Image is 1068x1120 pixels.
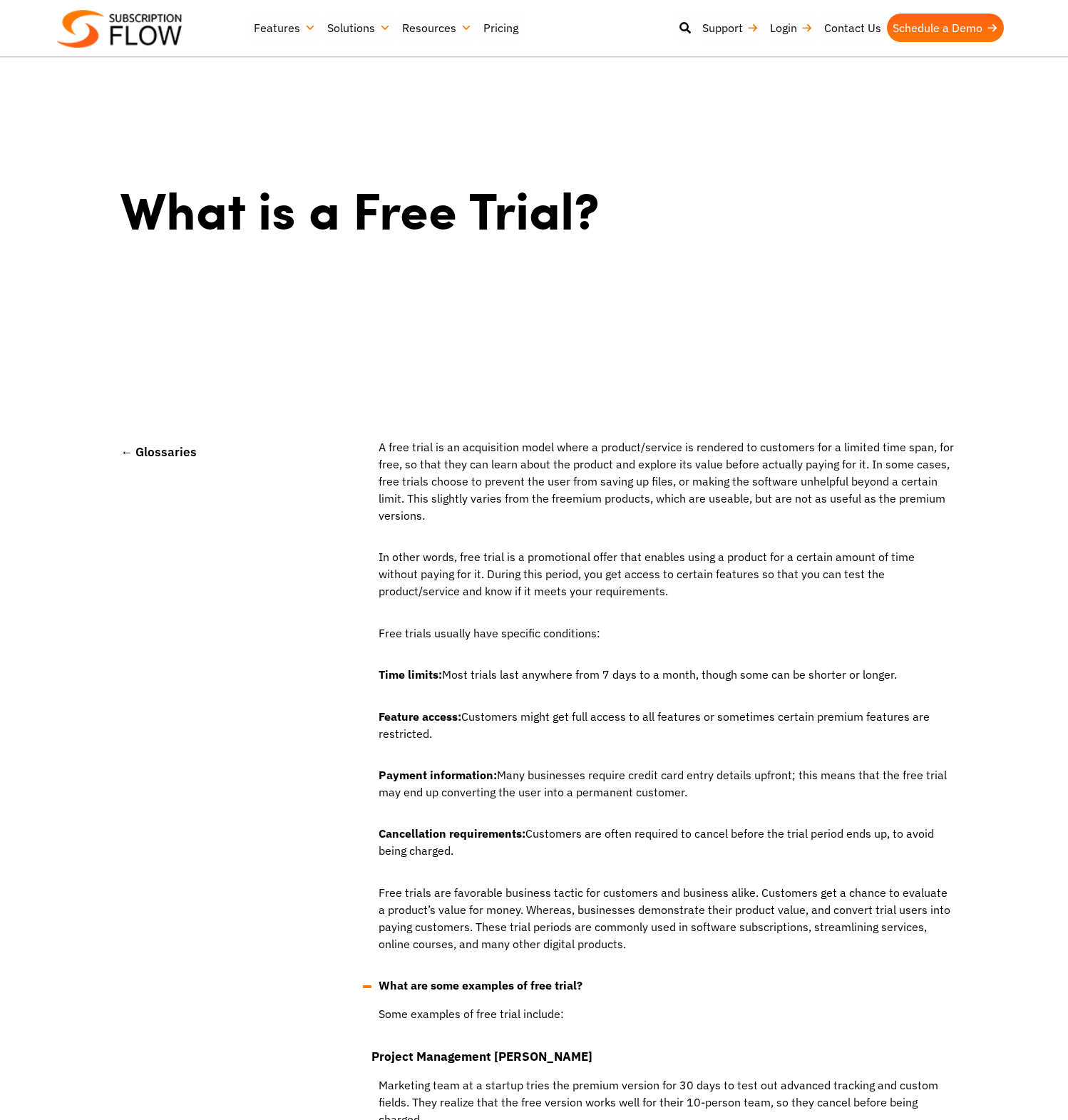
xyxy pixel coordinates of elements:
a: ← Glossaries [120,443,197,460]
p: Free trials are favorable business tactic for customers and business alike. Customers get a chanc... [371,884,955,967]
p: A free trial is an acquisition model where a product/service is rendered to customers for a limit... [371,438,955,538]
p: Customers are often required to cancel before the trial period ends up, to avoid being charged. [371,825,955,873]
strong: Payment information: [379,768,497,782]
p: Some examples of free trial include: [371,1005,955,1037]
a: Pricing [478,14,524,42]
strong: Project Management [PERSON_NAME] [371,1048,592,1064]
strong: Cancellation requirements: [379,826,525,841]
a: Contact Us [818,14,887,42]
h1: What is a Free Trial? [120,177,640,241]
p: Free trials usually have specific conditions: [371,625,955,656]
a: Resources [396,14,478,42]
a: Support [697,14,764,42]
a: Schedule a Demo [887,14,1004,42]
p: Customers might get full access to all features or sometimes certain premium features are restric... [371,708,955,756]
a: Features [248,14,322,42]
a: Login [764,14,818,42]
strong: What are some examples of free trial? [379,978,582,992]
p: Many businesses require credit card entry details upfront; this means that the free trial may end... [371,766,955,815]
p: In other words, free trial is a promotional offer that enables using a product for a certain amou... [371,548,955,614]
a: Solutions [322,14,396,42]
img: Subscriptionflow [57,10,182,48]
strong: Time limits: [379,667,442,682]
p: Most trials last anywhere from 7 days to a month, though some can be shorter or longer. [371,666,955,697]
strong: Feature access: [379,709,461,724]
